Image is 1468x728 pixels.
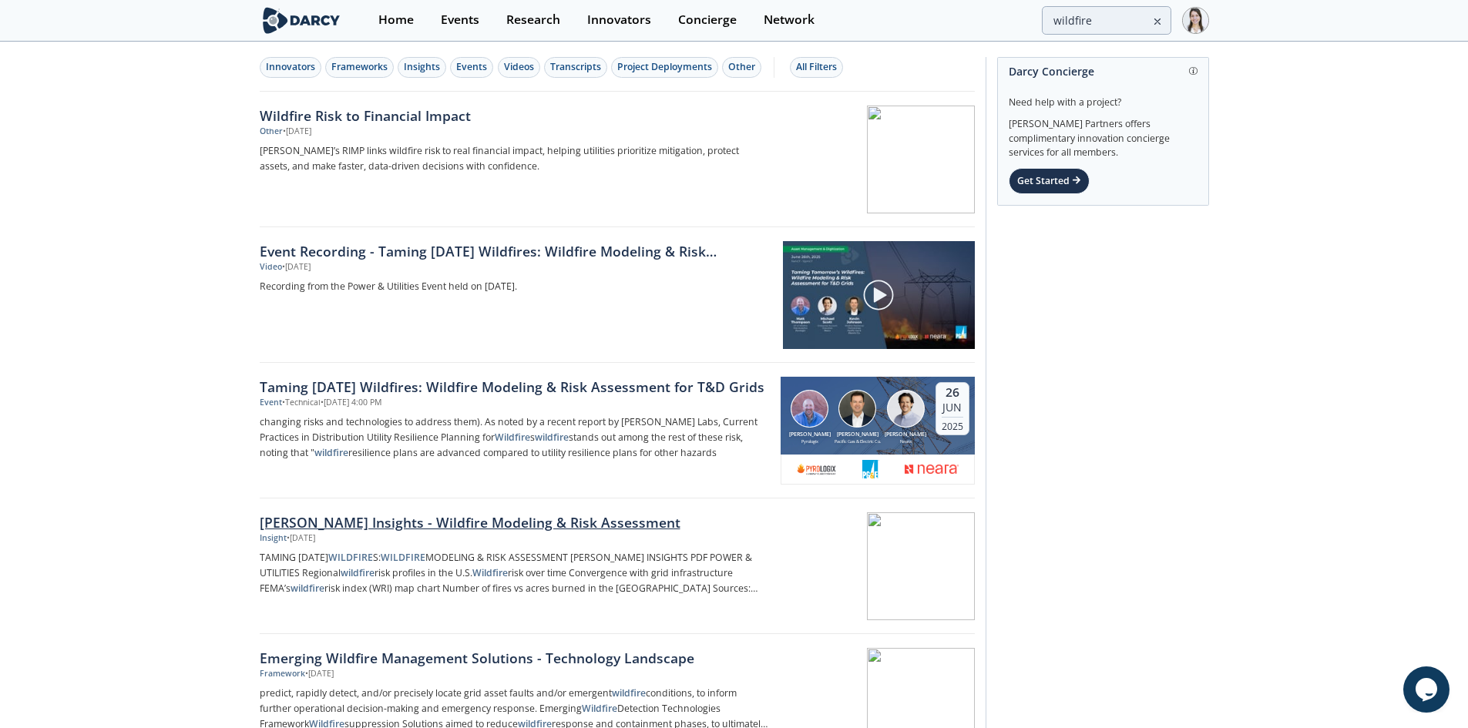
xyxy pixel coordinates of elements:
div: Video [260,261,282,273]
div: Innovators [587,14,651,26]
div: Frameworks [331,60,388,74]
div: [PERSON_NAME] [786,431,834,439]
img: 1616524801804-PG%26E.png [862,460,880,478]
div: 2025 [942,417,963,432]
button: Videos [498,57,540,78]
div: Events [441,14,479,26]
strong: WILDFIRE [381,551,425,564]
strong: wildfire [291,582,324,595]
button: Other [722,57,761,78]
img: 1674756284355-Neara_MLR-Red-RGB.png [905,460,959,478]
div: Event [260,397,282,409]
img: information.svg [1189,67,1198,75]
div: Emerging Wildfire Management Solutions - Technology Landscape [260,648,770,668]
div: • [DATE] [283,126,311,138]
strong: Wildfire [495,431,530,444]
div: Research [506,14,560,26]
div: Insights [404,60,440,74]
a: Recording from the Power & Utilities Event held on [DATE]. [260,279,772,294]
div: Neara [882,438,929,445]
p: TAMING [DATE] S: MODELING & RISK ASSESSMENT [PERSON_NAME] INSIGHTS PDF POWER & UTILITIES Regional... [260,550,770,596]
img: Michael Scott [887,390,925,428]
strong: wildfire [535,431,569,444]
div: Wildfire Risk to Financial Impact [260,106,770,126]
img: b6d2e187-f939-4faa-a3ce-cf63a7f953e6 [796,460,837,478]
div: Transcripts [550,60,601,74]
strong: wildfire [314,446,348,459]
button: Events [450,57,493,78]
a: [PERSON_NAME] Insights - Wildfire Modeling & Risk Assessment Insight •[DATE] TAMING [DATE]WILDFIR... [260,498,975,634]
strong: Wildfire [582,702,617,715]
div: [PERSON_NAME] [834,431,882,439]
strong: Wildfire [472,566,508,579]
div: [PERSON_NAME] [882,431,929,439]
button: Innovators [260,57,321,78]
div: • [DATE] [287,532,315,545]
button: Project Deployments [611,57,718,78]
button: Frameworks [325,57,394,78]
div: Taming [DATE] Wildfires: Wildfire Modeling & Risk Assessment for T&D Grids [260,377,770,397]
div: Jun [942,401,963,414]
a: Taming [DATE] Wildfires: Wildfire Modeling & Risk Assessment for T&D Grids Event •Technical•[DATE... [260,363,975,498]
div: Insight [260,532,287,545]
div: Other [728,60,755,74]
iframe: chat widget [1403,666,1453,713]
div: Pacific Gas & Electric Co. [834,438,882,445]
div: Home [378,14,414,26]
div: All Filters [796,60,837,74]
div: • Technical • [DATE] 4:00 PM [282,397,381,409]
img: Matt Thompson [791,390,828,428]
div: Framework [260,668,305,680]
button: All Filters [790,57,843,78]
input: Advanced Search [1042,6,1171,35]
div: Network [764,14,815,26]
div: Project Deployments [617,60,712,74]
div: • [DATE] [305,668,334,680]
div: Concierge [678,14,737,26]
div: ​Pyrologix [786,438,834,445]
img: logo-wide.svg [260,7,344,34]
strong: wildfire [612,686,646,699]
p: changing risks and technologies to address them). As noted by a recent report by [PERSON_NAME] La... [260,414,770,461]
strong: wildfire [341,566,375,579]
div: Innovators [266,60,315,74]
div: Events [456,60,487,74]
a: Wildfire Risk to Financial Impact Other •[DATE] [PERSON_NAME]’s RIMP links wildfire risk to real ... [260,92,975,227]
img: Profile [1182,7,1209,34]
div: [PERSON_NAME] Partners offers complimentary innovation concierge services for all members. [1009,109,1198,160]
a: Event Recording - Taming [DATE] Wildfires: Wildfire Modeling & Risk Assessment for T&D Grids [260,241,772,261]
div: Other [260,126,283,138]
div: [PERSON_NAME] Insights - Wildfire Modeling & Risk Assessment [260,512,770,532]
div: Darcy Concierge [1009,58,1198,85]
div: Videos [504,60,534,74]
div: • [DATE] [282,261,311,273]
button: Transcripts [544,57,607,78]
p: [PERSON_NAME]’s RIMP links wildfire risk to real financial impact, helping utilities prioritize m... [260,143,770,174]
div: Need help with a project? [1009,85,1198,109]
img: Kevin Johnson [838,390,876,428]
div: 26 [942,385,963,401]
button: Insights [398,57,446,78]
strong: WILDFIRE [328,551,373,564]
img: play-chapters-gray.svg [862,279,895,311]
div: Get Started [1009,168,1090,194]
